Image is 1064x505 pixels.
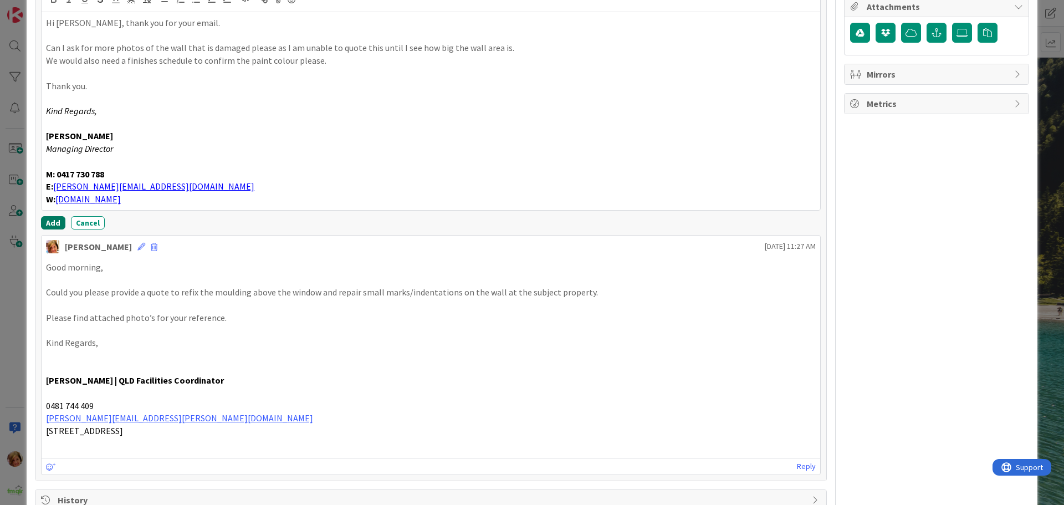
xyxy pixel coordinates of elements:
span: 0481 744 409 [46,400,94,411]
a: [DOMAIN_NAME] [55,193,121,205]
button: Add [41,216,65,229]
em: Kind Regards, [46,105,97,116]
p: Thank you. [46,80,816,93]
img: KD [46,240,59,253]
a: [PERSON_NAME][EMAIL_ADDRESS][DOMAIN_NAME] [53,181,254,192]
p: Can I ask for more photos of the wall that is damaged please as I am unable to quote this until I... [46,42,816,54]
strong: [PERSON_NAME] [46,130,113,141]
a: Reply [797,460,816,473]
p: Good morning, [46,261,816,274]
span: [DATE] 11:27 AM [765,241,816,252]
span: Metrics [867,97,1009,110]
a: [PERSON_NAME][EMAIL_ADDRESS][PERSON_NAME][DOMAIN_NAME] [46,412,313,424]
p: We would also need a finishes schedule to confirm the paint colour please. [46,54,816,67]
strong: M: 0417 730 788 [46,169,104,180]
span: [STREET_ADDRESS] [46,425,123,436]
span: Support [23,2,50,15]
strong: [PERSON_NAME] | QLD Facilities Coordinator [46,375,224,386]
strong: E: [46,181,53,192]
em: Managing Director [46,143,113,154]
button: Cancel [71,216,105,229]
div: [PERSON_NAME] [65,240,132,253]
p: Hi [PERSON_NAME], thank you for your email. [46,17,816,29]
p: Kind Regards, [46,336,816,349]
span: Mirrors [867,68,1009,81]
p: Could you please provide a quote to refix the moulding above the window and repair small marks/in... [46,286,816,299]
p: Please find attached photo’s for your reference. [46,312,816,324]
strong: W: [46,193,55,205]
